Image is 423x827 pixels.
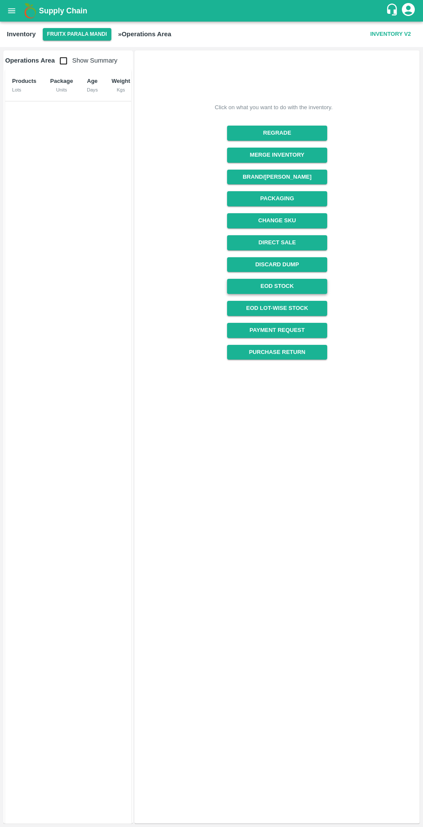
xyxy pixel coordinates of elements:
button: Inventory V2 [367,27,414,42]
b: Package [50,78,73,84]
div: Units [50,86,73,94]
a: Supply Chain [39,5,385,17]
button: Purchase Return [227,345,327,360]
b: Weight [111,78,130,84]
b: Age [87,78,98,84]
button: Regrade [227,126,327,141]
button: Merge Inventory [227,148,327,163]
b: Supply Chain [39,6,87,15]
b: » Operations Area [118,31,171,38]
div: customer-support [385,3,401,19]
button: Direct Sale [227,235,327,250]
img: logo [22,2,39,19]
div: Click on what you want to do with the inventory. [215,103,333,112]
a: EOD Stock [227,279,327,294]
b: Products [12,78,36,84]
div: Lots [12,86,36,94]
div: Days [87,86,98,94]
span: Show Summary [55,57,117,64]
b: Operations Area [5,57,55,64]
div: Kgs [111,86,130,94]
button: Brand/[PERSON_NAME] [227,170,327,185]
a: Payment Request [227,323,327,338]
div: account of current user [401,2,416,20]
button: Packaging [227,191,327,206]
a: EOD Lot-wise Stock [227,301,327,316]
b: Inventory [7,31,36,38]
button: open drawer [2,1,22,21]
button: Change SKU [227,213,327,228]
button: Select DC [43,28,111,41]
button: Discard Dump [227,257,327,272]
